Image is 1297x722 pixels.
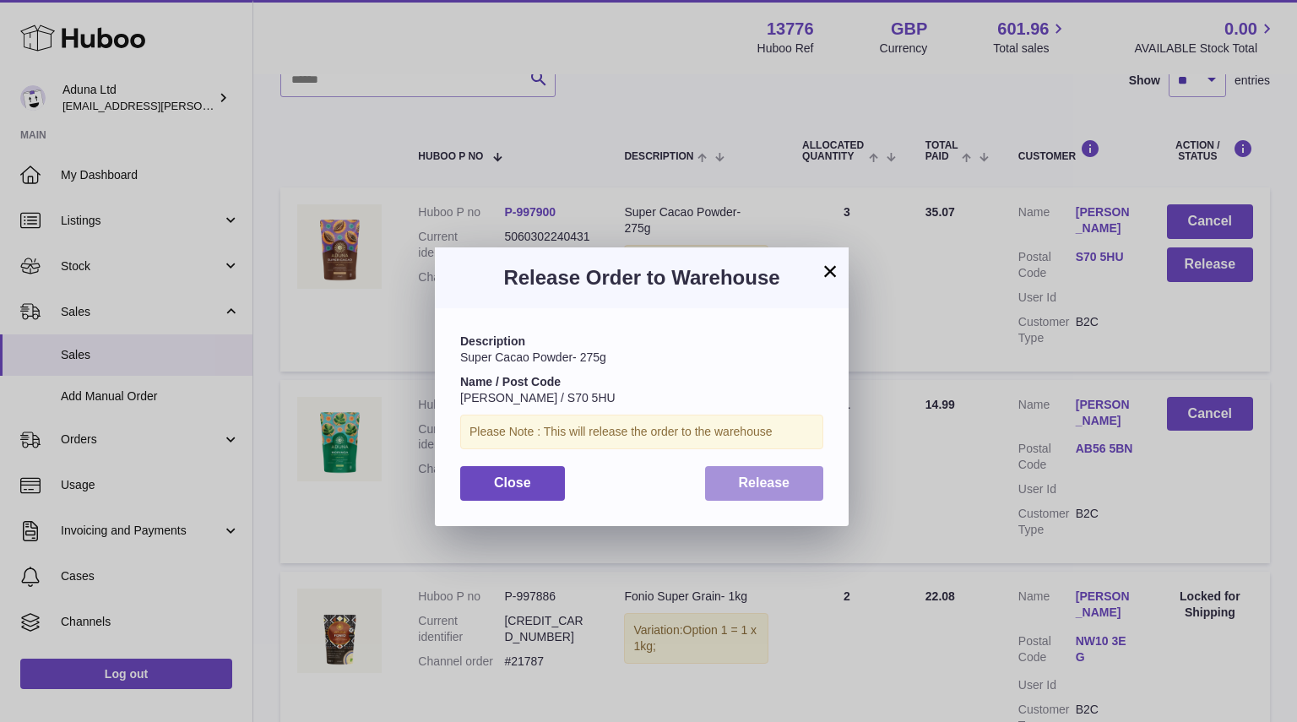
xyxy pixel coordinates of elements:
strong: Name / Post Code [460,375,561,388]
button: × [820,261,840,281]
span: Close [494,475,531,490]
button: Close [460,466,565,501]
div: Please Note : This will release the order to the warehouse [460,415,823,449]
h3: Release Order to Warehouse [460,264,823,291]
button: Release [705,466,824,501]
strong: Description [460,334,525,348]
span: Super Cacao Powder- 275g [460,350,606,364]
span: [PERSON_NAME] / S70 5HU [460,391,616,404]
span: Release [739,475,790,490]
